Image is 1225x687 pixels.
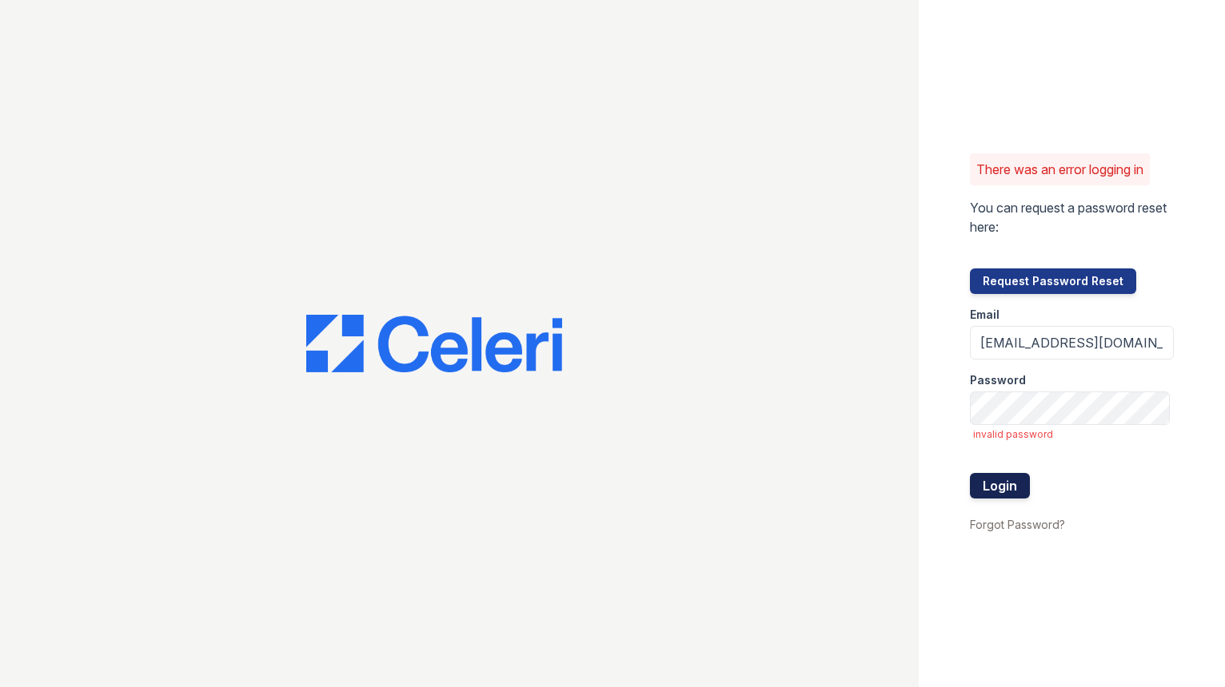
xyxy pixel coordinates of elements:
label: Email [970,307,1000,323]
button: Request Password Reset [970,268,1136,294]
p: You can request a password reset here: [970,198,1174,236]
img: CE_Logo_Blue-a8612792a0a2168367f1c8372b55b34899dd931a85d93a1a3d3e32e68fde9ad4.png [306,315,562,372]
span: invalid password [973,428,1174,441]
label: Password [970,372,1026,388]
p: There was an error logging in [976,160,1143,179]
button: Login [970,473,1030,498]
a: Forgot Password? [970,518,1065,531]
